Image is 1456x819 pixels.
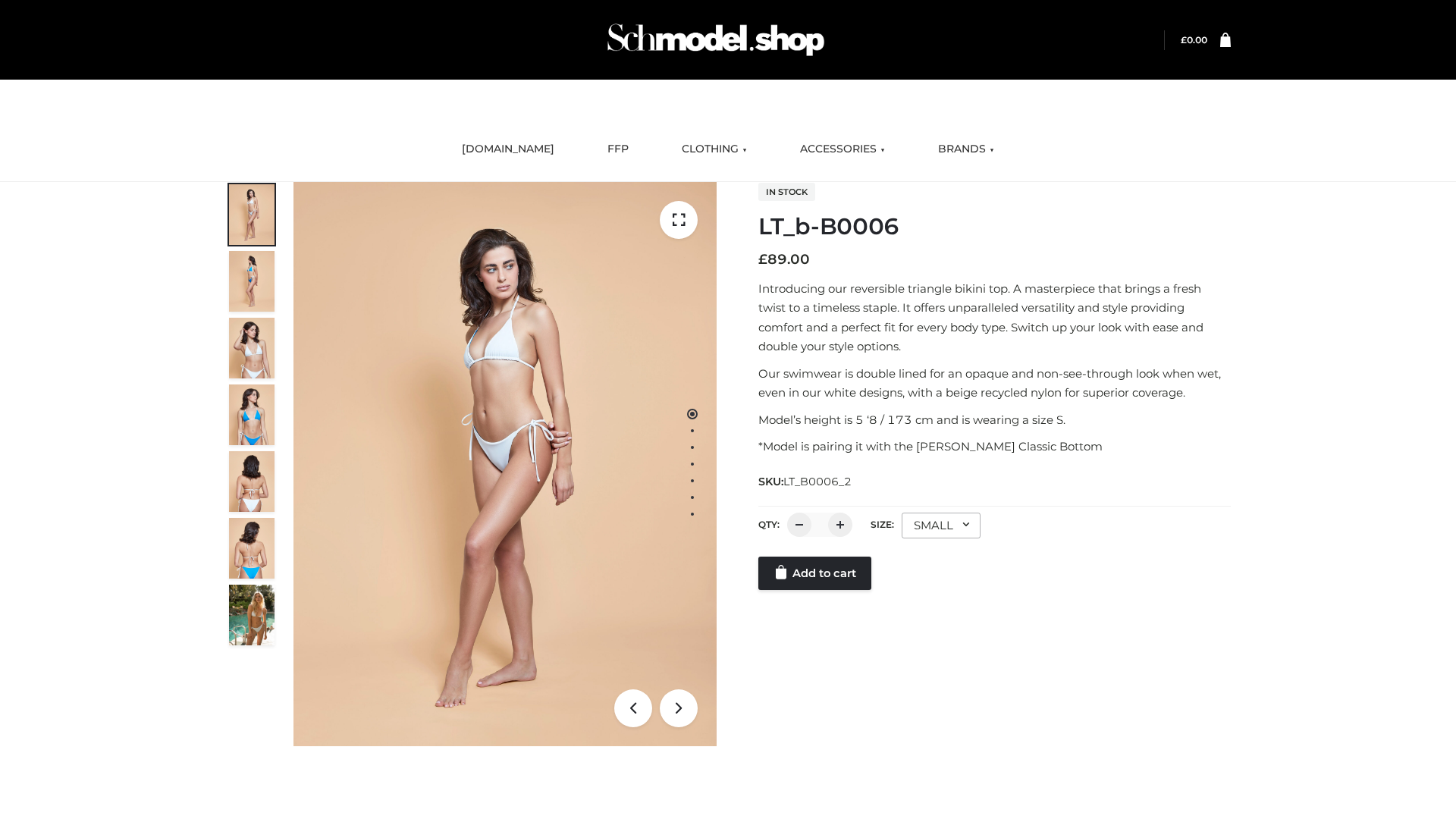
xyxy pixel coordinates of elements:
[293,182,717,746] img: LT_b-B0006
[670,133,758,166] a: CLOTHING
[927,133,1006,166] a: BRANDS
[758,437,1231,457] p: *Model is pairing it with the [PERSON_NAME] Classic Bottom
[758,557,871,590] a: Add to cart
[902,513,981,538] div: SMALL
[1181,34,1207,45] bdi: 0.00
[758,410,1231,430] p: Model’s height is 5 ‘8 / 173 cm and is wearing a size S.
[229,184,275,245] img: ArielClassicBikiniTop_CloudNine_AzureSky_OW114ECO_1-scaled.jpg
[758,251,810,268] bdi: 89.00
[229,251,275,312] img: ArielClassicBikiniTop_CloudNine_AzureSky_OW114ECO_2-scaled.jpg
[229,518,275,579] img: ArielClassicBikiniTop_CloudNine_AzureSky_OW114ECO_8-scaled.jpg
[229,585,275,645] img: Arieltop_CloudNine_AzureSky2.jpg
[229,451,275,512] img: ArielClassicBikiniTop_CloudNine_AzureSky_OW114ECO_7-scaled.jpg
[1181,34,1207,45] a: £0.00
[758,364,1231,403] p: Our swimwear is double lined for an opaque and non-see-through look when wet, even in our white d...
[758,279,1231,356] p: Introducing our reversible triangle bikini top. A masterpiece that brings a fresh twist to a time...
[1181,34,1187,45] span: £
[758,472,853,491] span: SKU:
[758,251,767,268] span: £
[871,519,894,530] label: Size:
[789,133,896,166] a: ACCESSORIES
[602,10,830,70] img: Schmodel Admin 964
[229,384,275,445] img: ArielClassicBikiniTop_CloudNine_AzureSky_OW114ECO_4-scaled.jpg
[758,183,815,201] span: In stock
[758,213,1231,240] h1: LT_b-B0006
[229,318,275,378] img: ArielClassicBikiniTop_CloudNine_AzureSky_OW114ECO_3-scaled.jpg
[758,519,780,530] label: QTY:
[783,475,852,488] span: LT_B0006_2
[596,133,640,166] a: FFP
[450,133,566,166] a: [DOMAIN_NAME]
